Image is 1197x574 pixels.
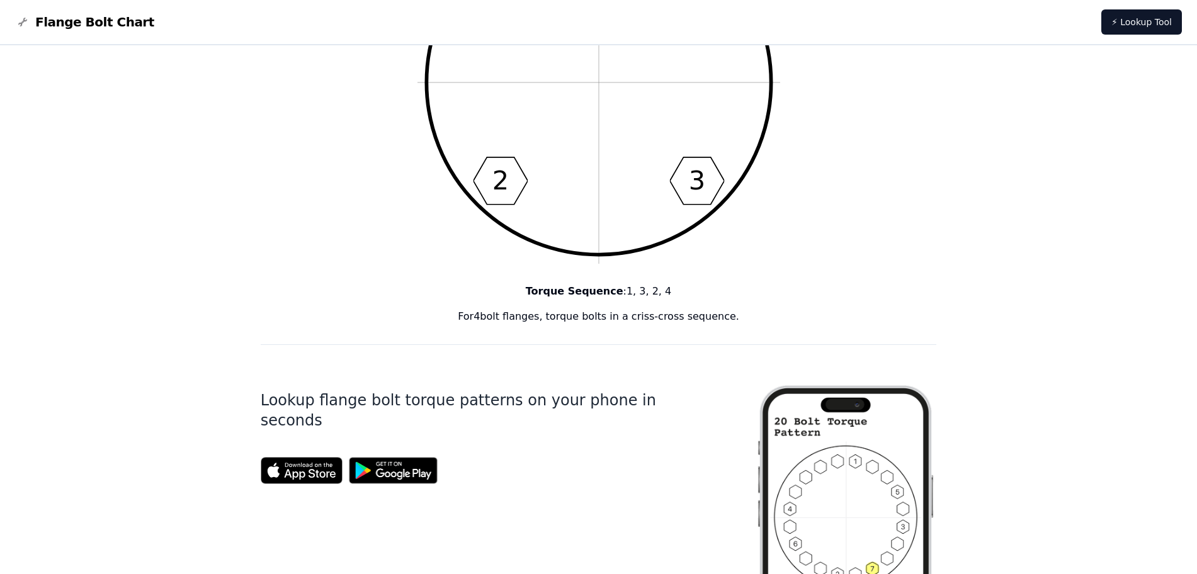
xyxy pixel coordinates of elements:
[261,284,937,299] p: : 1, 3, 2, 4
[261,457,343,484] img: App Store badge for the Flange Bolt Chart app
[261,309,937,324] p: For 4 bolt flanges, torque bolts in a criss-cross sequence.
[1101,9,1182,35] a: ⚡ Lookup Tool
[35,13,154,31] span: Flange Bolt Chart
[343,451,445,490] img: Get it on Google Play
[261,390,715,430] h1: Lookup flange bolt torque patterns on your phone in seconds
[15,14,30,30] img: Flange Bolt Chart Logo
[526,285,623,297] b: Torque Sequence
[688,166,705,196] text: 3
[15,13,154,31] a: Flange Bolt Chart LogoFlange Bolt Chart
[492,166,508,196] text: 2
